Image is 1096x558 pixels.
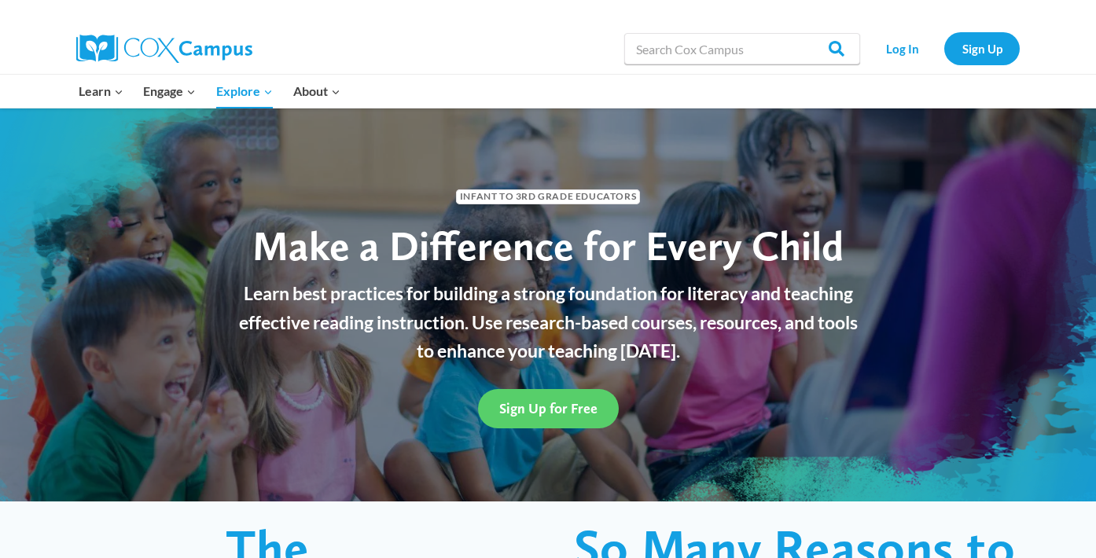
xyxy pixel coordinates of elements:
[216,81,273,101] span: Explore
[456,189,640,204] span: Infant to 3rd Grade Educators
[68,75,350,108] nav: Primary Navigation
[230,279,866,365] p: Learn best practices for building a strong foundation for literacy and teaching effective reading...
[868,32,1020,64] nav: Secondary Navigation
[76,35,252,63] img: Cox Campus
[79,81,123,101] span: Learn
[293,81,340,101] span: About
[478,389,619,428] a: Sign Up for Free
[624,33,860,64] input: Search Cox Campus
[252,221,844,270] span: Make a Difference for Every Child
[868,32,936,64] a: Log In
[944,32,1020,64] a: Sign Up
[499,400,598,417] span: Sign Up for Free
[143,81,196,101] span: Engage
